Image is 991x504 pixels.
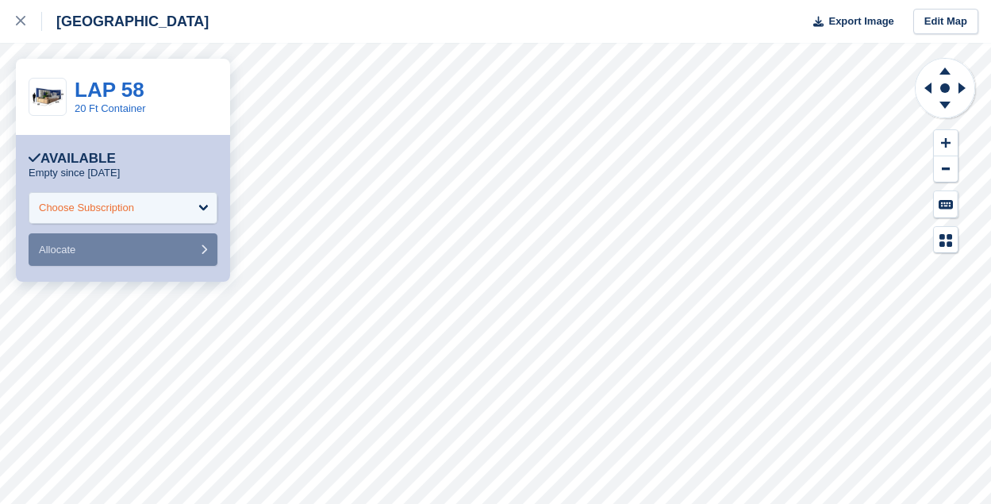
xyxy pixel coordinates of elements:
button: Zoom Out [934,156,958,183]
button: Zoom In [934,130,958,156]
div: Choose Subscription [39,200,134,216]
span: Allocate [39,244,75,256]
a: 20 Ft Container [75,102,146,114]
img: 20-ft-container%20(32).jpg [29,83,66,111]
button: Allocate [29,233,217,266]
div: [GEOGRAPHIC_DATA] [42,12,209,31]
button: Map Legend [934,227,958,253]
p: Empty since [DATE] [29,167,120,179]
button: Keyboard Shortcuts [934,191,958,217]
a: LAP 58 [75,78,144,102]
div: Available [29,151,116,167]
button: Export Image [804,9,894,35]
a: Edit Map [913,9,978,35]
span: Export Image [828,13,893,29]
